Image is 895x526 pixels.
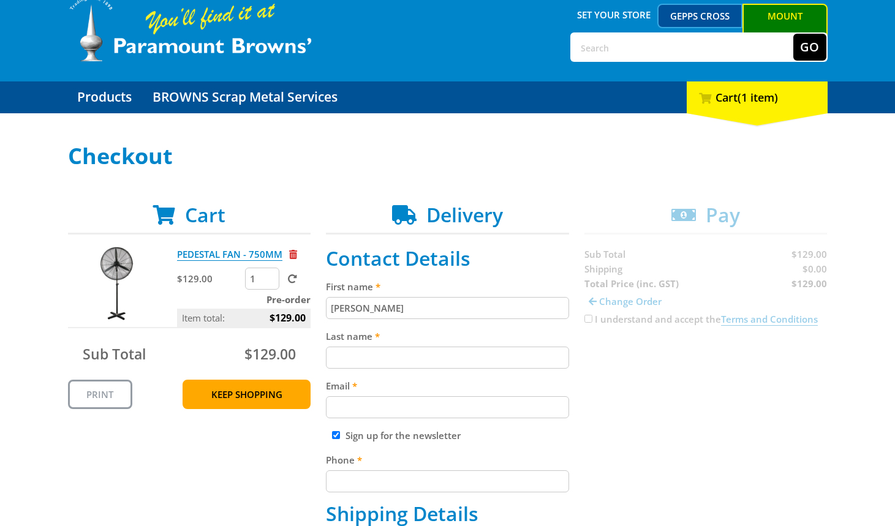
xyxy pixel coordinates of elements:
[346,429,461,441] label: Sign up for the newsletter
[570,4,658,26] span: Set your store
[185,201,225,228] span: Cart
[326,279,569,294] label: First name
[738,90,778,105] span: (1 item)
[143,81,347,113] a: Go to the BROWNS Scrap Metal Services page
[68,81,141,113] a: Go to the Products page
[326,470,569,492] input: Please enter your telephone number.
[244,344,296,364] span: $129.00
[177,248,282,261] a: PEDESTAL FAN - 750MM
[270,309,306,327] span: $129.00
[572,34,793,61] input: Search
[83,344,146,364] span: Sub Total
[326,502,569,525] h2: Shipping Details
[326,396,569,418] input: Please enter your email address.
[177,292,311,307] p: Pre-order
[326,378,569,393] label: Email
[793,34,826,61] button: Go
[183,380,311,409] a: Keep Shopping
[687,81,828,113] div: Cart
[326,297,569,319] input: Please enter your first name.
[68,144,828,168] h1: Checkout
[68,380,132,409] a: Print
[80,247,153,320] img: PEDESTAL FAN - 750MM
[326,453,569,467] label: Phone
[326,329,569,344] label: Last name
[326,247,569,270] h2: Contact Details
[426,201,503,228] span: Delivery
[177,309,311,327] p: Item total:
[177,271,243,286] p: $129.00
[657,4,742,28] a: Gepps Cross
[289,248,297,260] a: Remove from cart
[742,4,828,50] a: Mount [PERSON_NAME]
[326,347,569,369] input: Please enter your last name.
